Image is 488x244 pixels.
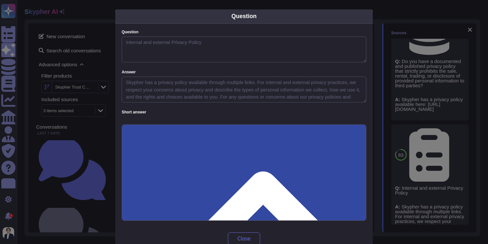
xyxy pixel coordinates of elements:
[122,30,366,34] label: Question
[122,77,366,102] textarea: Skypher has a privacy policy available through multiple links. For internal and external privacy ...
[122,70,366,74] label: Answer
[231,12,257,21] div: Question
[122,37,366,62] textarea: Internal and external Privacy Policy
[238,236,251,241] span: Close
[122,110,366,114] label: Short answer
